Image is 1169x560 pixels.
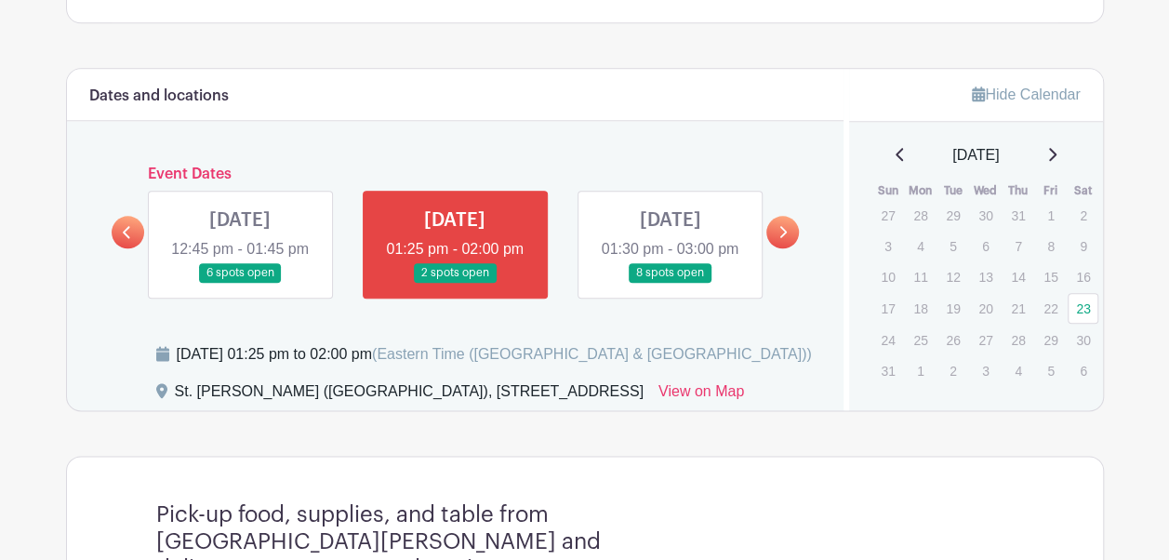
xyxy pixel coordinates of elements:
[1034,181,1067,200] th: Fri
[1068,326,1098,354] p: 30
[872,232,903,260] p: 3
[1035,232,1066,260] p: 8
[937,181,969,200] th: Tue
[937,232,968,260] p: 5
[872,356,903,385] p: 31
[175,380,644,410] div: St. [PERSON_NAME] ([GEOGRAPHIC_DATA]), [STREET_ADDRESS]
[658,380,744,410] a: View on Map
[1003,356,1033,385] p: 4
[1068,201,1098,230] p: 2
[970,326,1001,354] p: 27
[937,262,968,291] p: 12
[1035,262,1066,291] p: 15
[904,181,937,200] th: Mon
[1035,201,1066,230] p: 1
[1035,356,1066,385] p: 5
[1003,294,1033,323] p: 21
[1002,181,1034,200] th: Thu
[1035,326,1066,354] p: 29
[905,201,936,230] p: 28
[89,87,229,105] h6: Dates and locations
[1068,262,1098,291] p: 16
[970,294,1001,323] p: 20
[144,166,767,183] h6: Event Dates
[937,326,968,354] p: 26
[905,326,936,354] p: 25
[970,356,1001,385] p: 3
[937,356,968,385] p: 2
[905,232,936,260] p: 4
[972,87,1080,102] a: Hide Calendar
[1003,326,1033,354] p: 28
[905,262,936,291] p: 11
[872,326,903,354] p: 24
[970,262,1001,291] p: 13
[1068,293,1098,324] a: 23
[905,356,936,385] p: 1
[372,346,812,362] span: (Eastern Time ([GEOGRAPHIC_DATA] & [GEOGRAPHIC_DATA]))
[970,201,1001,230] p: 30
[872,294,903,323] p: 17
[952,144,999,167] span: [DATE]
[871,181,904,200] th: Sun
[1003,201,1033,230] p: 31
[1003,232,1033,260] p: 7
[937,201,968,230] p: 29
[872,262,903,291] p: 10
[1067,181,1099,200] th: Sat
[1068,356,1098,385] p: 6
[969,181,1002,200] th: Wed
[872,201,903,230] p: 27
[177,343,812,366] div: [DATE] 01:25 pm to 02:00 pm
[970,232,1001,260] p: 6
[1003,262,1033,291] p: 14
[1068,232,1098,260] p: 9
[937,294,968,323] p: 19
[1035,294,1066,323] p: 22
[905,294,936,323] p: 18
